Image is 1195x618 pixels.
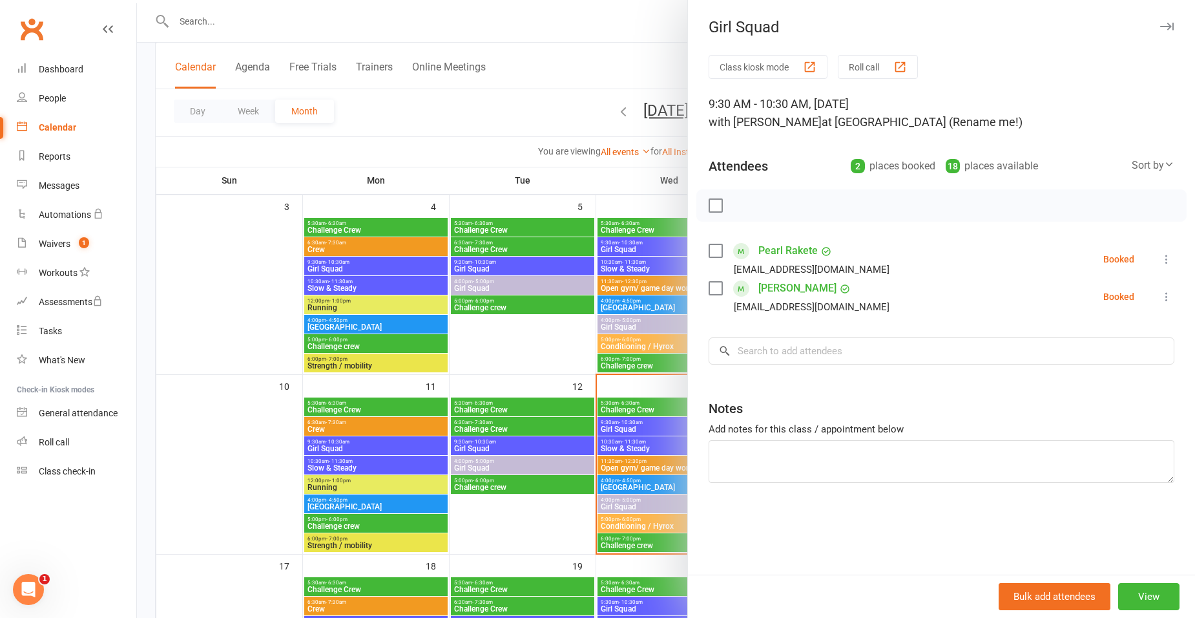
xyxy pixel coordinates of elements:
div: 9:30 AM - 10:30 AM, [DATE] [709,95,1174,131]
a: Reports [17,142,136,171]
span: at [GEOGRAPHIC_DATA] (Rename me!) [822,115,1023,129]
div: Workouts [39,268,78,278]
div: places booked [851,157,935,175]
a: Clubworx [16,13,48,45]
div: General attendance [39,408,118,418]
button: Bulk add attendees [999,583,1110,610]
div: Roll call [39,437,69,447]
div: [EMAIL_ADDRESS][DOMAIN_NAME] [734,299,889,315]
button: Class kiosk mode [709,55,827,79]
input: Search to add attendees [709,337,1174,365]
div: Girl Squad [688,18,1195,36]
a: Waivers 1 [17,229,136,259]
a: Messages [17,171,136,200]
div: places available [946,157,1038,175]
div: Booked [1103,292,1134,301]
div: Booked [1103,255,1134,264]
a: Automations [17,200,136,229]
div: 2 [851,159,865,173]
div: Attendees [709,157,768,175]
iframe: Intercom live chat [13,574,44,605]
span: 1 [39,574,50,584]
a: Roll call [17,428,136,457]
div: Tasks [39,326,62,336]
a: Tasks [17,317,136,346]
a: [PERSON_NAME] [758,278,836,299]
div: Dashboard [39,64,83,74]
span: with [PERSON_NAME] [709,115,822,129]
div: Automations [39,209,91,220]
a: What's New [17,346,136,375]
div: People [39,93,66,103]
button: View [1118,583,1179,610]
a: Pearl Rakete [758,240,818,261]
div: Waivers [39,239,70,249]
div: Class check-in [39,466,96,476]
span: 1 [79,237,89,248]
div: Assessments [39,297,103,307]
div: Sort by [1132,157,1174,174]
div: [EMAIL_ADDRESS][DOMAIN_NAME] [734,261,889,278]
div: Calendar [39,122,76,133]
a: Class kiosk mode [17,457,136,486]
a: Dashboard [17,55,136,84]
div: Reports [39,151,70,162]
a: People [17,84,136,113]
a: Calendar [17,113,136,142]
div: Add notes for this class / appointment below [709,421,1174,437]
div: 18 [946,159,960,173]
div: Messages [39,180,79,191]
div: What's New [39,355,85,365]
a: Assessments [17,288,136,317]
button: Roll call [838,55,918,79]
a: Workouts [17,259,136,288]
a: General attendance kiosk mode [17,399,136,428]
div: Notes [709,400,743,418]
